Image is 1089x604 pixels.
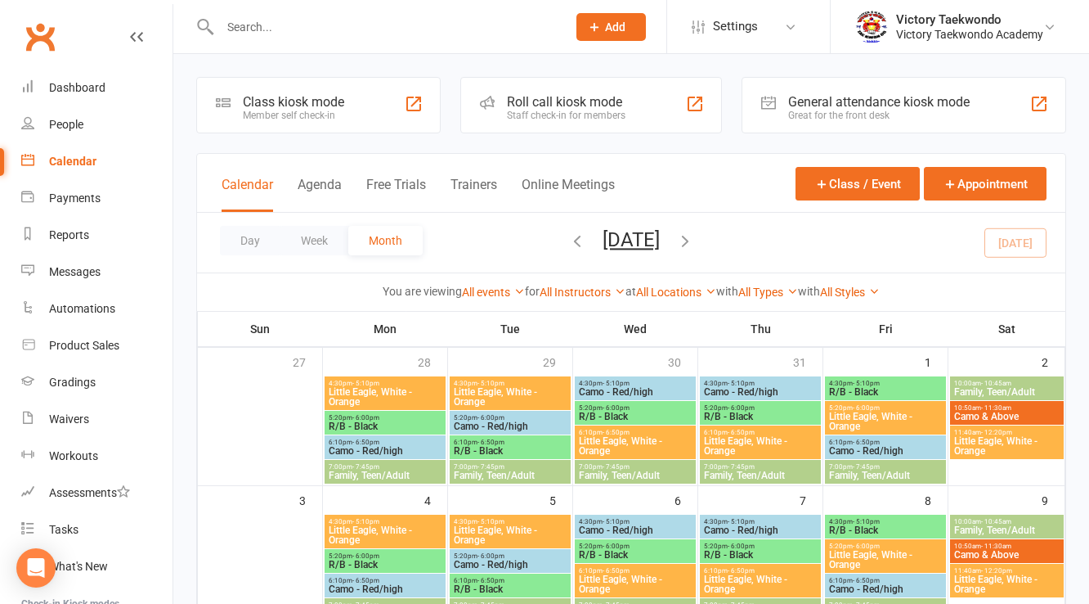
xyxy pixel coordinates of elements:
[578,518,692,525] span: 4:30pm
[477,552,504,560] span: - 6:00pm
[795,167,920,201] button: Class / Event
[953,543,1060,550] span: 10:50am
[424,486,447,513] div: 4
[953,412,1060,421] span: Camo & Above
[953,567,1060,575] span: 11:40am
[243,94,344,110] div: Class kiosk mode
[578,380,692,387] span: 4:30pm
[925,348,948,375] div: 1
[243,110,344,121] div: Member self check-in
[703,463,818,471] span: 7:00pm
[981,429,1012,436] span: - 12:20pm
[788,110,970,121] div: Great for the front desk
[21,548,173,585] a: What's New
[49,228,89,241] div: Reports
[21,327,173,364] a: Product Sales
[453,421,567,431] span: Camo - Red/high
[328,421,442,431] span: R/B - Black
[953,525,1060,535] span: Family, Teen/Adult
[981,543,1011,550] span: - 11:30am
[896,12,1043,27] div: Victory Taekwondo
[21,70,173,106] a: Dashboard
[728,380,755,387] span: - 5:10pm
[49,81,105,94] div: Dashboard
[578,543,692,550] span: 5:20pm
[328,380,442,387] span: 4:30pm
[21,475,173,512] a: Assessments
[828,518,943,525] span: 4:30pm
[522,177,615,212] button: Online Meetings
[453,560,567,570] span: Camo - Red/high
[507,94,625,110] div: Roll call kiosk mode
[453,552,567,560] span: 5:20pm
[328,577,442,584] span: 6:10pm
[293,348,322,375] div: 27
[222,177,273,212] button: Calendar
[828,525,943,535] span: R/B - Black
[453,439,567,446] span: 6:10pm
[953,429,1060,436] span: 11:40am
[49,265,101,278] div: Messages
[953,550,1060,560] span: Camo & Above
[828,584,943,594] span: Camo - Red/high
[328,525,442,545] span: Little Eagle, White - Orange
[21,106,173,143] a: People
[674,486,697,513] div: 6
[328,414,442,421] span: 5:20pm
[636,286,716,299] a: All Locations
[576,13,646,41] button: Add
[578,387,692,397] span: Camo - Red/high
[578,575,692,594] span: Little Eagle, White - Orange
[603,518,630,525] span: - 5:10pm
[703,380,818,387] span: 4:30pm
[543,348,572,375] div: 29
[668,348,697,375] div: 30
[703,471,818,480] span: Family, Teen/Adult
[981,404,1011,412] span: - 11:30am
[703,387,818,397] span: Camo - Red/high
[477,577,504,584] span: - 6:50pm
[853,439,880,446] span: - 6:50pm
[49,339,119,352] div: Product Sales
[49,486,130,499] div: Assessments
[20,16,60,57] a: Clubworx
[453,387,567,407] span: Little Eagle, White - Orange
[366,177,426,212] button: Free Trials
[853,577,880,584] span: - 6:50pm
[49,155,96,168] div: Calendar
[328,463,442,471] span: 7:00pm
[703,550,818,560] span: R/B - Black
[798,285,820,298] strong: with
[448,312,573,346] th: Tue
[728,429,755,436] span: - 6:50pm
[788,94,970,110] div: General attendance kiosk mode
[220,226,280,255] button: Day
[828,387,943,397] span: R/B - Black
[462,286,525,299] a: All events
[703,412,818,421] span: R/B - Black
[953,575,1060,594] span: Little Eagle, White - Orange
[823,312,948,346] th: Fri
[280,226,348,255] button: Week
[603,567,630,575] span: - 6:50pm
[800,486,822,513] div: 7
[198,312,323,346] th: Sun
[49,376,96,389] div: Gradings
[728,404,755,412] span: - 6:00pm
[453,525,567,545] span: Little Eagle, White - Orange
[738,286,798,299] a: All Types
[828,463,943,471] span: 7:00pm
[828,577,943,584] span: 6:10pm
[352,552,379,560] span: - 6:00pm
[728,463,755,471] span: - 7:45pm
[418,348,447,375] div: 28
[49,302,115,315] div: Automations
[853,518,880,525] span: - 5:10pm
[328,518,442,525] span: 4:30pm
[728,543,755,550] span: - 6:00pm
[703,436,818,456] span: Little Eagle, White - Orange
[383,285,462,298] strong: You are viewing
[21,217,173,254] a: Reports
[603,463,630,471] span: - 7:45pm
[828,380,943,387] span: 4:30pm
